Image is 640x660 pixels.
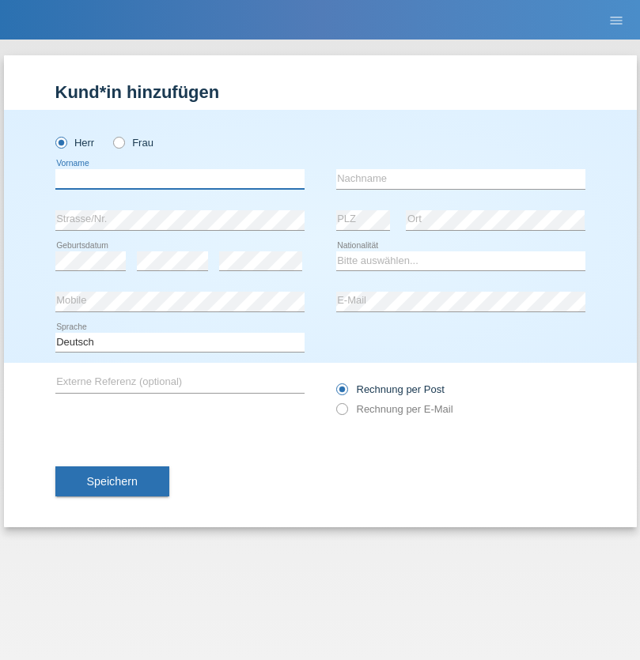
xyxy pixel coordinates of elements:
label: Rechnung per E-Mail [336,403,453,415]
label: Rechnung per Post [336,383,445,395]
span: Speichern [87,475,138,488]
button: Speichern [55,466,169,496]
input: Herr [55,137,66,147]
input: Rechnung per Post [336,383,347,403]
a: menu [600,15,632,25]
label: Frau [113,137,153,149]
input: Frau [113,137,123,147]
i: menu [608,13,624,28]
input: Rechnung per E-Mail [336,403,347,423]
h1: Kund*in hinzufügen [55,82,585,102]
label: Herr [55,137,95,149]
